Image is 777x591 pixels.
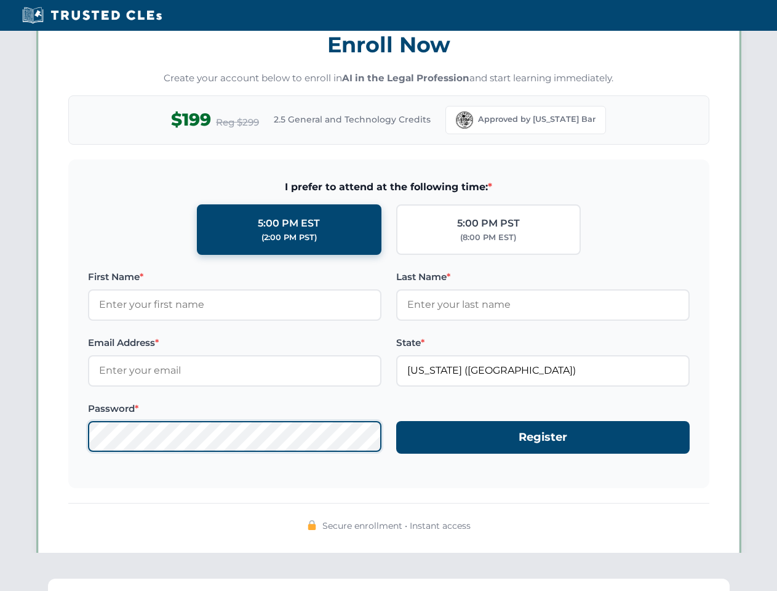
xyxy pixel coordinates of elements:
[68,25,709,64] h3: Enroll Now
[88,270,381,284] label: First Name
[396,336,690,350] label: State
[396,270,690,284] label: Last Name
[457,215,520,231] div: 5:00 PM PST
[68,71,709,86] p: Create your account below to enroll in and start learning immediately.
[460,231,516,244] div: (8:00 PM EST)
[88,289,381,320] input: Enter your first name
[258,215,320,231] div: 5:00 PM EST
[88,336,381,350] label: Email Address
[274,113,431,126] span: 2.5 General and Technology Credits
[216,115,259,130] span: Reg $299
[478,113,596,126] span: Approved by [US_STATE] Bar
[396,421,690,454] button: Register
[456,111,473,129] img: Florida Bar
[88,179,690,195] span: I prefer to attend at the following time:
[307,520,317,530] img: 🔒
[18,6,165,25] img: Trusted CLEs
[171,106,211,134] span: $199
[88,355,381,386] input: Enter your email
[261,231,317,244] div: (2:00 PM PST)
[88,401,381,416] label: Password
[322,519,471,533] span: Secure enrollment • Instant access
[342,72,469,84] strong: AI in the Legal Profession
[396,355,690,386] input: Florida (FL)
[396,289,690,320] input: Enter your last name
